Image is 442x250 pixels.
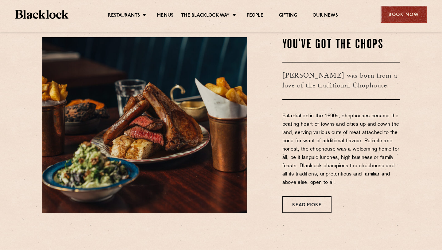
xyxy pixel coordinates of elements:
[381,6,427,23] div: Book Now
[282,112,400,187] p: Established in the 1690s, chophouses became the beating heart of towns and cities up and down the...
[181,13,230,19] a: The Blacklock Way
[282,62,400,100] h3: [PERSON_NAME] was born from a love of the traditional Chophouse.
[108,13,140,19] a: Restaurants
[279,13,297,19] a: Gifting
[282,37,400,53] h2: You've Got The Chops
[157,13,173,19] a: Menus
[15,10,68,19] img: BL_Textured_Logo-footer-cropped.svg
[312,13,338,19] a: Our News
[282,196,331,213] a: Read More
[247,13,263,19] a: People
